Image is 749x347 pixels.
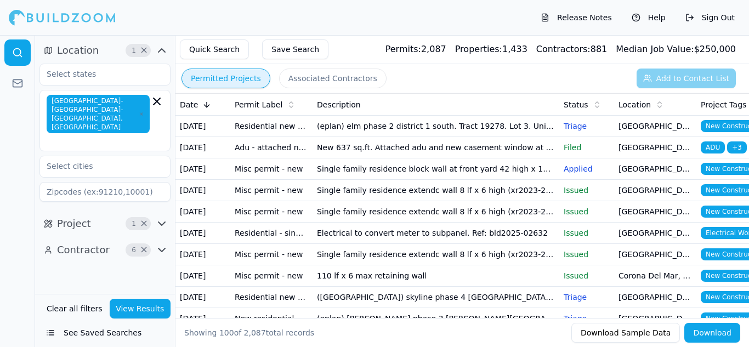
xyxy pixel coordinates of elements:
[47,95,150,133] span: [GEOGRAPHIC_DATA]-[GEOGRAPHIC_DATA]-[GEOGRAPHIC_DATA], [GEOGRAPHIC_DATA]
[175,201,230,223] td: [DATE]
[279,69,387,88] button: Associated Contractors
[175,137,230,158] td: [DATE]
[455,43,527,56] div: 1,433
[57,43,99,58] span: Location
[680,9,740,26] button: Sign Out
[230,308,313,329] td: New residential construction permit
[535,9,617,26] button: Release Notes
[44,299,105,318] button: Clear all filters
[701,141,725,153] span: ADU
[175,265,230,287] td: [DATE]
[110,299,171,318] button: View Results
[564,121,610,132] p: Triage
[571,323,680,343] button: Download Sample Data
[140,221,148,226] span: Clear Project filters
[564,227,610,238] p: Issued
[180,99,198,110] span: Date
[564,249,610,260] p: Issued
[564,163,610,174] p: Applied
[313,180,559,201] td: Single family residence extendc wall 8 lf x 6 high (xr2023-2218)
[313,158,559,180] td: Single family residence block wall at front yard 42 high x 18 lf inside p/l *i25-5729*
[175,180,230,201] td: [DATE]
[614,116,696,137] td: [GEOGRAPHIC_DATA], [GEOGRAPHIC_DATA]
[313,116,559,137] td: (eplan) elm phase 2 district 1 south. Tract 19278. Lot 3. Units 54-59. 1 production 6-plex. Build...
[262,39,328,59] button: Save Search
[564,270,610,281] p: Issued
[536,43,607,56] div: 881
[128,45,139,56] span: 1
[244,328,266,337] span: 2,087
[230,116,313,137] td: Residential new condominium pc - 20 10 5 5
[230,244,313,265] td: Misc permit - new
[175,116,230,137] td: [DATE]
[614,244,696,265] td: [GEOGRAPHIC_DATA], [GEOGRAPHIC_DATA]
[39,42,171,59] button: Location1Clear Location filters
[219,328,234,337] span: 100
[313,137,559,158] td: New 637 sq.ft. Attached adu and new casement window at main home
[614,201,696,223] td: [GEOGRAPHIC_DATA], [GEOGRAPHIC_DATA]
[140,48,148,53] span: Clear Location filters
[385,44,421,54] span: Permits:
[184,327,314,338] div: Showing of total records
[175,287,230,308] td: [DATE]
[616,44,694,54] span: Median Job Value:
[564,206,610,217] p: Issued
[175,308,230,329] td: [DATE]
[39,323,171,343] button: See Saved Searches
[40,64,156,84] input: Select states
[313,244,559,265] td: Single family residence extendc wall 8 lf x 6 high (xr2023-2218)
[230,201,313,223] td: Misc permit - new
[57,216,91,231] span: Project
[39,241,171,259] button: Contractor6Clear Contractor filters
[128,244,139,255] span: 6
[40,156,156,176] input: Select cities
[614,308,696,329] td: [GEOGRAPHIC_DATA], [GEOGRAPHIC_DATA]
[614,158,696,180] td: [GEOGRAPHIC_DATA], [GEOGRAPHIC_DATA]
[385,43,446,56] div: 2,087
[626,9,671,26] button: Help
[614,265,696,287] td: Corona Del Mar, [GEOGRAPHIC_DATA]
[455,44,502,54] span: Properties:
[230,137,313,158] td: Adu - attached new construction (not conversion)
[230,265,313,287] td: Misc permit - new
[564,292,610,303] p: Triage
[181,69,270,88] button: Permitted Projects
[619,99,651,110] span: Location
[727,141,747,153] span: + 3
[39,215,171,232] button: Project1Clear Project filters
[614,223,696,244] td: [GEOGRAPHIC_DATA], [GEOGRAPHIC_DATA]
[564,142,610,153] p: Filed
[564,185,610,196] p: Issued
[235,99,282,110] span: Permit Label
[564,313,610,324] p: Triage
[140,247,148,253] span: Clear Contractor filters
[614,137,696,158] td: [GEOGRAPHIC_DATA], [GEOGRAPHIC_DATA]
[614,180,696,201] td: [GEOGRAPHIC_DATA], [GEOGRAPHIC_DATA]
[701,99,746,110] span: Project Tags
[317,99,361,110] span: Description
[57,242,110,258] span: Contractor
[313,265,559,287] td: 110 lf x 6 max retaining wall
[614,287,696,308] td: [GEOGRAPHIC_DATA], [GEOGRAPHIC_DATA]
[230,223,313,244] td: Residential - single family
[175,158,230,180] td: [DATE]
[39,182,171,202] input: Zipcodes (ex:91210,10001)
[230,180,313,201] td: Misc permit - new
[313,287,559,308] td: ([GEOGRAPHIC_DATA]) skyline phase 4 [GEOGRAPHIC_DATA]. Tract 19020. Lots [PHONE_NUMBER]. 6 produc...
[175,223,230,244] td: [DATE]
[616,43,736,56] div: $ 250,000
[128,218,139,229] span: 1
[230,287,313,308] td: Residential new single family dwelling prod pc - 10 10 5 5
[684,323,740,343] button: Download
[313,308,559,329] td: (eplan) [PERSON_NAME] phase 3 [PERSON_NAME][GEOGRAPHIC_DATA]. Tract 19216. Lot 1. Units 104 105. ...
[230,158,313,180] td: Misc permit - new
[175,244,230,265] td: [DATE]
[536,44,591,54] span: Contractors:
[564,99,588,110] span: Status
[313,223,559,244] td: Electrical to convert meter to subpanel. Ref: bld2025-02632
[180,39,249,59] button: Quick Search
[313,201,559,223] td: Single family residence extendc wall 8 lf x 6 high (xr2023-2218)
